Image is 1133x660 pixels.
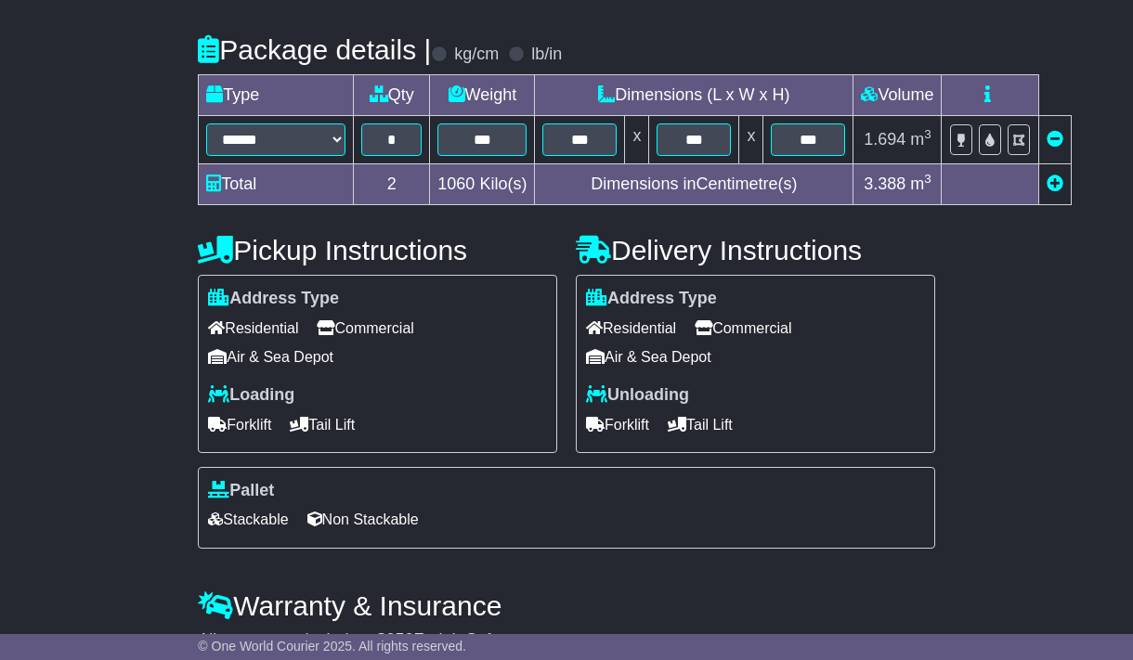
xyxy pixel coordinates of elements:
[586,385,689,406] label: Unloading
[430,75,535,116] td: Weight
[208,385,294,406] label: Loading
[208,343,333,371] span: Air & Sea Depot
[317,314,413,343] span: Commercial
[864,175,905,193] span: 3.388
[198,639,466,654] span: © One World Courier 2025. All rights reserved.
[290,410,355,439] span: Tail Lift
[625,116,649,164] td: x
[668,410,733,439] span: Tail Lift
[208,314,298,343] span: Residential
[208,505,288,534] span: Stackable
[354,75,430,116] td: Qty
[454,45,499,65] label: kg/cm
[576,235,935,265] h4: Delivery Instructions
[853,75,942,116] td: Volume
[739,116,763,164] td: x
[208,481,274,501] label: Pallet
[307,505,419,534] span: Non Stackable
[198,590,934,621] h4: Warranty & Insurance
[198,630,934,651] div: All our quotes include a $ FreightSafe warranty.
[586,343,711,371] span: Air & Sea Depot
[198,34,431,65] h4: Package details |
[924,127,931,141] sup: 3
[198,235,557,265] h4: Pickup Instructions
[586,289,717,309] label: Address Type
[199,164,354,205] td: Total
[354,164,430,205] td: 2
[586,410,649,439] span: Forklift
[695,314,791,343] span: Commercial
[208,289,339,309] label: Address Type
[430,164,535,205] td: Kilo(s)
[385,630,413,649] span: 250
[531,45,562,65] label: lb/in
[437,175,475,193] span: 1060
[535,164,853,205] td: Dimensions in Centimetre(s)
[199,75,354,116] td: Type
[910,175,931,193] span: m
[1047,130,1063,149] a: Remove this item
[1047,175,1063,193] a: Add new item
[864,130,905,149] span: 1.694
[910,130,931,149] span: m
[535,75,853,116] td: Dimensions (L x W x H)
[208,410,271,439] span: Forklift
[924,172,931,186] sup: 3
[586,314,676,343] span: Residential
